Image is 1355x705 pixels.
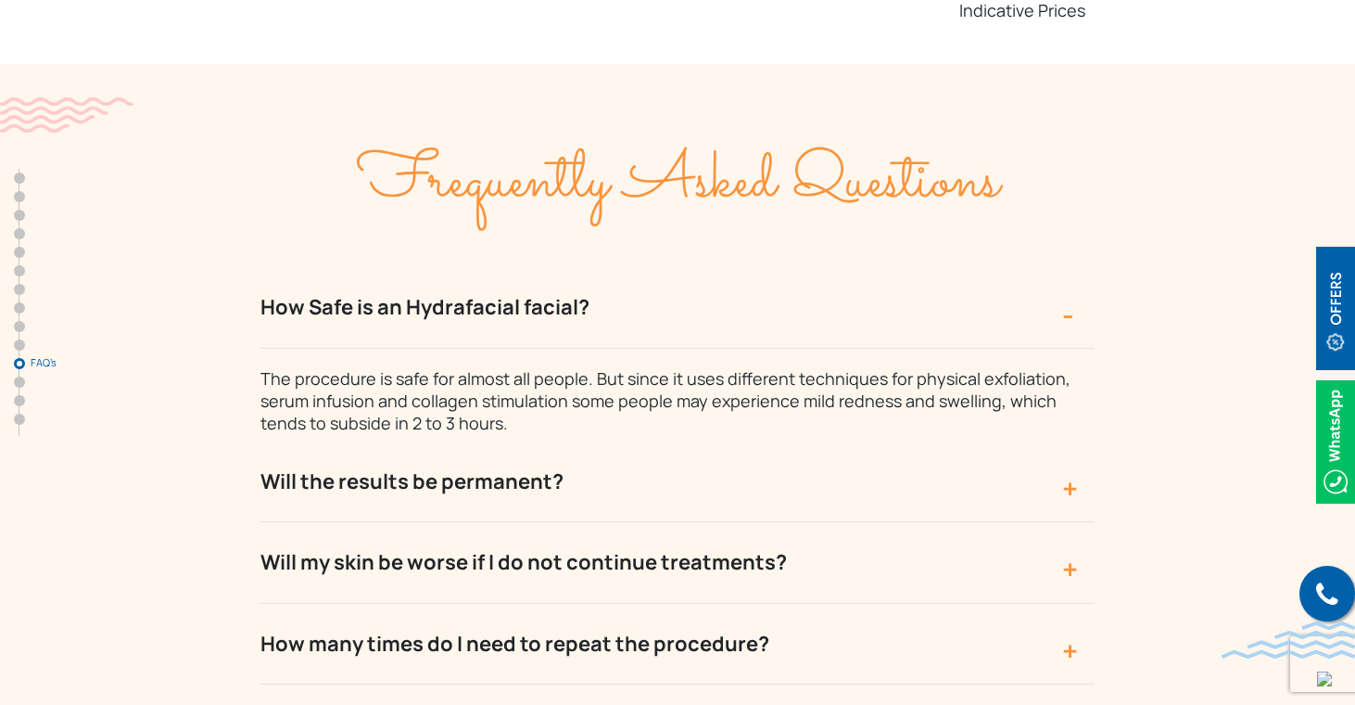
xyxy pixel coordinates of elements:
[14,358,25,369] a: FAQ’s
[1316,430,1355,451] a: Whatsappicon
[260,604,1095,685] button: How many times do I need to repeat the procedure?
[357,134,999,231] span: Frequently Asked Questions
[1316,380,1355,504] img: Whatsappicon
[1222,622,1355,659] img: bluewave
[260,367,1070,434] span: The procedure is safe for almost all people. But since it uses different techniques for physical ...
[1317,672,1332,686] img: up-blue-arrow.svg
[31,357,123,368] span: FAQ’s
[260,267,1095,348] button: How Safe is an Hydrafacial facial?
[260,522,1095,603] button: Will my skin be worse if I do not continue treatments?
[1316,247,1355,370] img: offerBt
[260,442,1095,522] button: Will the results be permanent?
